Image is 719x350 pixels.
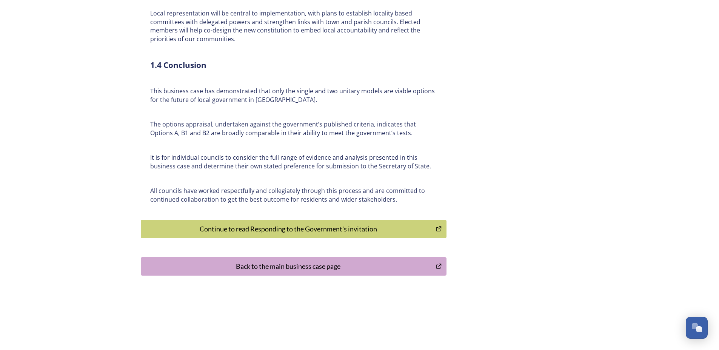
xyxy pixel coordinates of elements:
[686,317,708,339] button: Open Chat
[145,261,432,271] div: Back to the main business case page
[145,224,432,234] div: Continue to read Responding to the Government's invitation
[141,220,446,238] button: Continue to read Responding to the Government's invitation
[150,187,437,204] p: All councils have worked respectfully and collegiately through this process and are committed to ...
[150,87,437,104] p: This business case has demonstrated that only the single and two unitary models are viable option...
[150,153,437,170] p: It is for individual councils to consider the full range of evidence and analysis presented in th...
[141,257,446,276] button: Back to the main business case page
[150,120,437,137] p: The options appraisal, undertaken against the government’s published criteria, indicates that Opt...
[150,60,206,70] strong: 1.4 Conclusion
[150,9,437,43] p: Local representation will be central to implementation, with plans to establish locality based co...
